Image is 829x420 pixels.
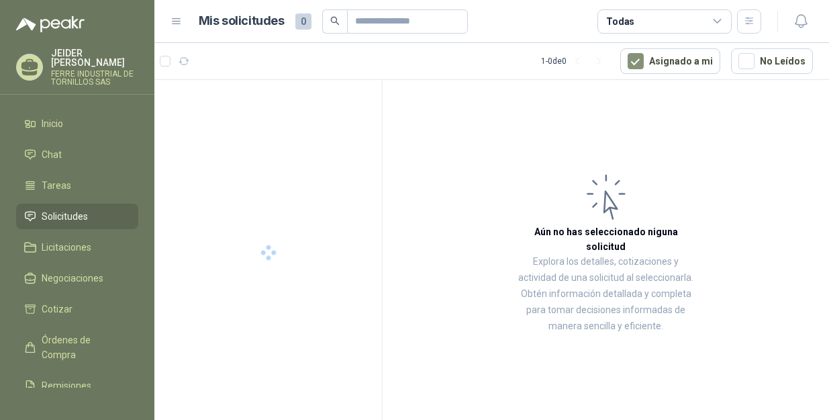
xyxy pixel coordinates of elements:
span: Remisiones [42,378,91,393]
span: Licitaciones [42,240,91,255]
h3: Aún no has seleccionado niguna solicitud [517,224,695,254]
a: Inicio [16,111,138,136]
h1: Mis solicitudes [199,11,285,31]
a: Órdenes de Compra [16,327,138,368]
button: No Leídos [731,48,813,74]
span: Órdenes de Compra [42,333,126,362]
span: Chat [42,147,62,162]
img: Logo peakr [16,16,85,32]
span: Solicitudes [42,209,88,224]
a: Solicitudes [16,204,138,229]
a: Tareas [16,173,138,198]
div: 1 - 0 de 0 [541,50,609,72]
span: Cotizar [42,302,72,317]
div: Todas [606,14,634,29]
span: search [330,16,340,26]
button: Asignado a mi [620,48,720,74]
a: Negociaciones [16,265,138,291]
span: Negociaciones [42,271,103,286]
a: Cotizar [16,296,138,322]
p: Explora los detalles, cotizaciones y actividad de una solicitud al seleccionarla. Obtén informaci... [517,254,695,335]
a: Remisiones [16,373,138,398]
span: 0 [295,13,311,30]
a: Chat [16,142,138,167]
p: JEIDER [PERSON_NAME] [51,48,138,67]
span: Tareas [42,178,71,193]
span: Inicio [42,116,63,131]
p: FERRE INDUSTRIAL DE TORNILLOS SAS [51,70,138,86]
a: Licitaciones [16,235,138,260]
